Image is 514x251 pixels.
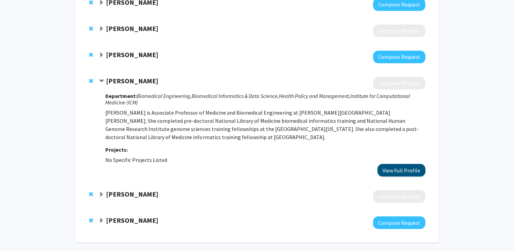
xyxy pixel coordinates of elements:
span: No Specific Projects Listed [105,156,167,163]
strong: [PERSON_NAME] [106,24,158,33]
button: Compose Request to Casey Overby Taylor [373,77,425,89]
strong: Department: [105,93,137,99]
span: Expand Alexander Baras Bookmark [99,52,104,58]
strong: Projects: [105,146,128,153]
strong: [PERSON_NAME] [106,216,158,224]
strong: [PERSON_NAME] [106,50,158,59]
button: Compose Request to Yannis Paulus [373,216,425,229]
span: Contract Casey Overby Taylor Bookmark [99,79,104,84]
span: Expand Roy Adams Bookmark [99,26,104,32]
button: Compose Request to Matthew Robinson [373,190,425,203]
button: View Full Profile [377,164,425,177]
iframe: Chat [5,220,29,246]
span: Remove Matthew Robinson from bookmarks [89,191,93,197]
span: Expand Yannis Paulus Bookmark [99,218,104,223]
strong: [PERSON_NAME] [106,190,158,198]
span: Expand Matthew Robinson Bookmark [99,192,104,197]
span: Remove Casey Overby Taylor from bookmarks [89,78,93,84]
strong: [PERSON_NAME] [106,77,158,85]
i: Biomedical Engineering, [137,93,192,99]
i: Biomedical Informatics & Data Science, [192,93,279,99]
p: [PERSON_NAME] is Associate Professor of Medicine and Biomedical Engineering at [PERSON_NAME][GEOG... [105,108,425,141]
i: Health Policy and Management, [279,93,350,99]
span: Remove Roy Adams from bookmarks [89,26,93,31]
button: Compose Request to Alexander Baras [373,51,425,63]
span: Remove Yannis Paulus from bookmarks [89,218,93,223]
i: Institute for Computational Medicine (ICM) [105,93,410,106]
button: Compose Request to Roy Adams [373,24,425,37]
span: Remove Alexander Baras from bookmarks [89,52,93,57]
